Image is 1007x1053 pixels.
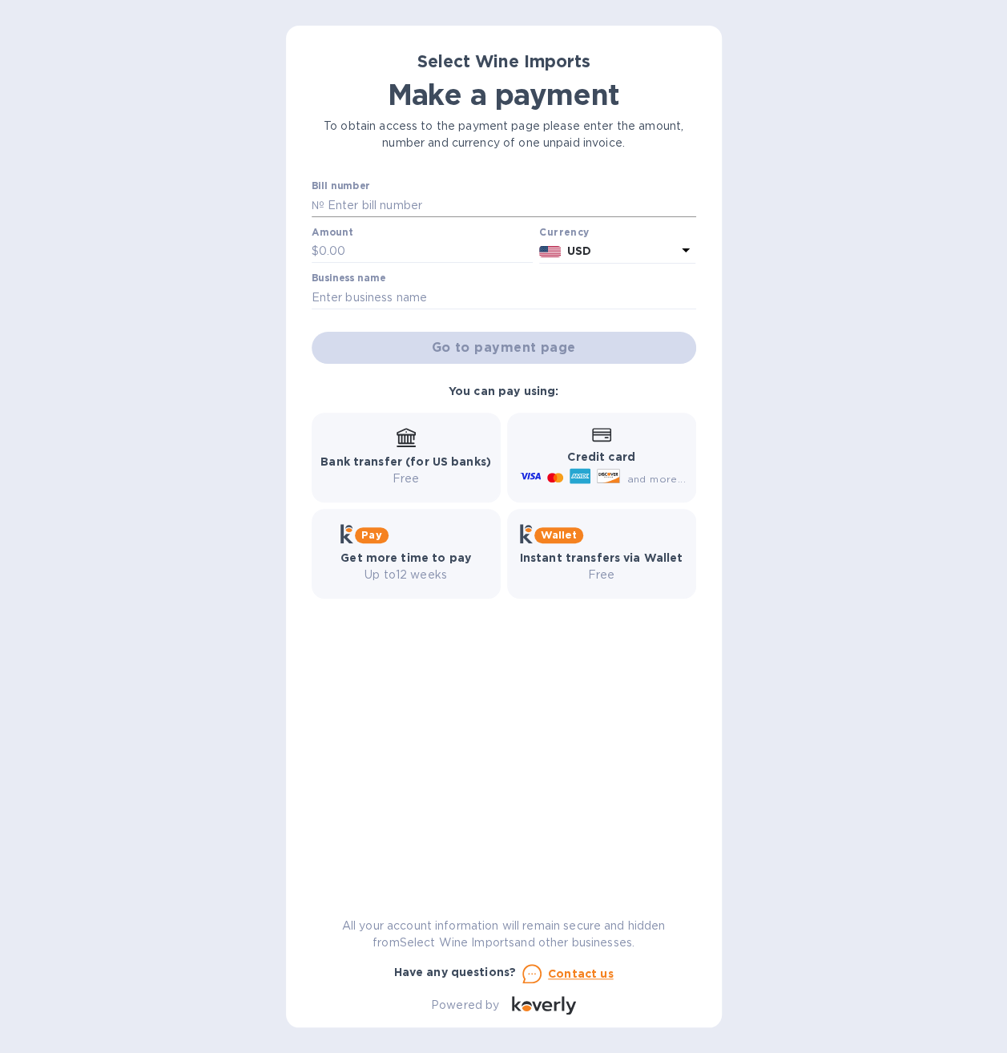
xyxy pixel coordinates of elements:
p: All your account information will remain secure and hidden from Select Wine Imports and other bus... [312,918,696,951]
b: Wallet [541,529,578,541]
span: and more... [626,473,685,485]
label: Business name [312,274,385,284]
p: Free [520,567,683,583]
b: Instant transfers via Wallet [520,551,683,564]
b: Credit card [567,450,634,463]
b: Select Wine Imports [417,51,590,71]
p: To obtain access to the payment page please enter the amount, number and currency of one unpaid i... [312,118,696,151]
b: Bank transfer (for US banks) [320,455,491,468]
label: Amount [312,228,352,237]
u: Contact us [548,967,614,980]
p: Up to 12 weeks [340,567,471,583]
b: USD [567,244,591,257]
input: Enter business name [312,285,696,309]
h1: Make a payment [312,78,696,111]
label: Bill number [312,182,369,192]
p: $ [312,243,319,260]
p: Powered by [431,997,499,1014]
b: Currency [539,226,589,238]
img: USD [539,246,561,257]
p: Free [320,470,491,487]
input: Enter bill number [324,193,696,217]
b: Pay [361,529,381,541]
b: Have any questions? [394,966,517,978]
p: № [312,197,324,214]
input: 0.00 [319,240,534,264]
b: Get more time to pay [340,551,471,564]
b: You can pay using: [449,385,558,397]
